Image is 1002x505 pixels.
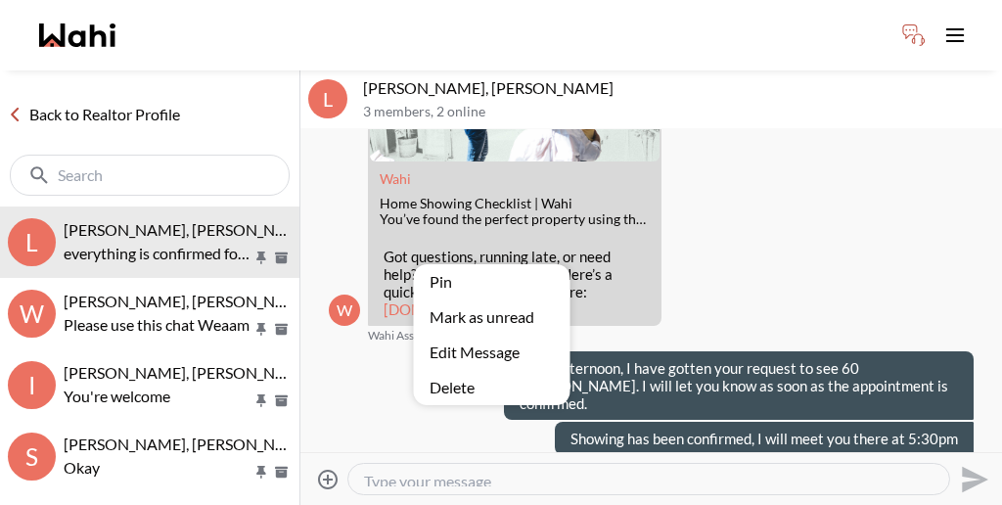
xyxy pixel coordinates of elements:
div: l [8,218,56,266]
div: S [8,433,56,481]
button: Archive [271,250,292,266]
span: [PERSON_NAME], [PERSON_NAME] [64,292,314,310]
span: [PERSON_NAME], [PERSON_NAME], [PERSON_NAME], [PERSON_NAME], [PERSON_NAME] [64,435,699,453]
p: 3 members , 2 online [363,104,994,120]
button: Pin [252,321,270,338]
span: [PERSON_NAME], [PERSON_NAME] [64,220,314,239]
button: Archive [271,392,292,409]
button: Pin [252,250,270,266]
div: l [308,79,347,118]
p: Okay [64,456,252,480]
p: [PERSON_NAME], [PERSON_NAME] [363,78,994,98]
div: I [8,361,56,409]
button: Archive [271,321,292,338]
button: Edit Message [414,335,570,370]
button: Pin [252,392,270,409]
button: Pin [252,464,270,481]
p: You're welcome [64,385,252,408]
textarea: Type your message [364,472,934,486]
button: Pin [414,264,570,299]
input: Search [58,165,246,185]
span: [PERSON_NAME], [PERSON_NAME], [PERSON_NAME], [PERSON_NAME], [PERSON_NAME] [64,363,699,382]
div: Message Options [414,264,570,405]
a: Wahi homepage [39,23,115,47]
div: W [8,290,56,338]
button: Archive [271,464,292,481]
p: everything is confirmed for [DATE]. i will meet you at 60 [PERSON_NAME] at 5:30 [64,242,252,265]
p: Please use this chat Weaam [64,313,252,337]
button: Mark as unread [414,299,570,335]
button: Delete [414,370,570,405]
button: Send [950,457,994,501]
button: Toggle open navigation menu [935,16,975,55]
